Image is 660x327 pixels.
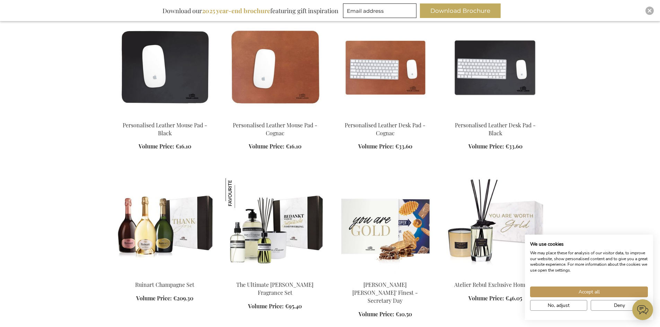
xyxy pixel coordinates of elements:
[233,121,317,137] a: Personalised Leather Mouse Pad - Cognac
[115,19,214,116] img: Personalised Leather Mouse Pad - Black
[336,272,435,279] a: Jules Destrooper Jules' Finest - Secretary Day
[202,7,270,15] b: 2025 year-end brochure
[530,287,648,297] button: Accept all cookies
[614,302,625,309] span: Deny
[548,302,570,309] span: No, adjust
[505,294,522,302] span: €46.05
[396,310,412,318] span: €10.50
[468,294,522,302] a: Volume Price: €46.05
[645,7,654,15] div: Close
[359,310,412,318] a: Volume Price: €10.50
[455,121,536,137] a: Personalised Leather Desk Pad - Black
[468,294,504,302] span: Volume Price:
[115,113,214,119] a: Personalised Leather Mouse Pad - Black
[358,143,412,151] a: Volume Price: €33.60
[136,294,172,302] span: Volume Price:
[136,294,193,302] a: Volume Price: €209.30
[530,241,648,247] h2: We use cookies
[505,143,522,150] span: €33.60
[286,143,301,150] span: €16.10
[115,272,214,279] a: Ruinart Champagne Set
[139,143,191,151] a: Volume Price: €16.10
[343,3,416,18] input: Email address
[115,178,214,275] img: Ruinart Champagne Set
[226,113,325,119] a: Leather Mouse Pad - Cognac
[249,143,301,151] a: Volume Price: €16.10
[420,3,501,18] button: Download Brochure
[343,3,419,20] form: marketing offers and promotions
[336,178,435,275] img: Jules Destrooper Jules' Finest - Secretary Day
[395,143,412,150] span: €33.60
[159,3,342,18] div: Download our featuring gift inspiration
[336,113,435,119] a: Personalised Leather Desk Pad - Cognac
[139,143,174,150] span: Volume Price:
[352,281,418,304] a: [PERSON_NAME] [PERSON_NAME]' Finest - Secretary Day
[446,272,545,279] a: Atelier Rebul Exclusive Home Kit
[446,113,545,119] a: Leather Desk Pad - Black
[123,121,207,137] a: Personalised Leather Mouse Pad - Black
[468,143,522,151] a: Volume Price: €33.60
[468,143,504,150] span: Volume Price:
[135,281,194,288] a: Ruinart Champagne Set
[285,302,302,310] span: €95.40
[530,250,648,273] p: We may place these for analysis of our visitor data, to improve our website, show personalised co...
[446,178,545,275] img: Atelier Rebul Exclusive Home Kit
[249,143,284,150] span: Volume Price:
[226,272,325,279] a: The Ultimate Marie-Stella-Maris Fragrance Set The Ultimate Marie-Stella-Maris Fragrance Set
[226,178,325,275] img: The Ultimate Marie-Stella-Maris Fragrance Set
[648,9,652,13] img: Close
[248,302,284,310] span: Volume Price:
[632,299,653,320] iframe: belco-activator-frame
[248,302,302,310] a: Volume Price: €95.40
[579,288,600,296] span: Accept all
[236,281,314,296] a: The Ultimate [PERSON_NAME] Fragrance Set
[226,19,325,116] img: Leather Mouse Pad - Cognac
[446,19,545,116] img: Leather Desk Pad - Black
[359,310,394,318] span: Volume Price:
[176,143,191,150] span: €16.10
[336,19,435,116] img: Personalised Leather Desk Pad - Cognac
[345,121,425,137] a: Personalised Leather Desk Pad - Cognac
[530,300,587,311] button: Adjust cookie preferences
[173,294,193,302] span: €209.30
[226,178,255,208] img: The Ultimate Marie-Stella-Maris Fragrance Set
[591,300,648,311] button: Deny all cookies
[454,281,537,288] a: Atelier Rebul Exclusive Home Kit
[358,143,394,150] span: Volume Price:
